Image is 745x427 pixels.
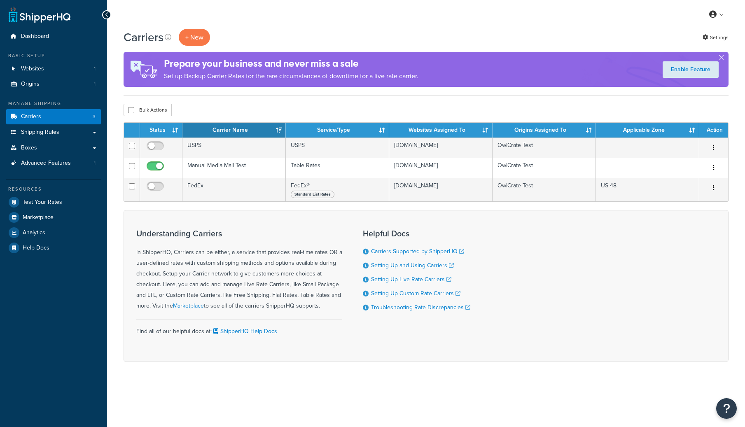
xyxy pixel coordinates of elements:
span: Standard List Rates [291,191,334,198]
a: Settings [703,32,729,43]
td: [DOMAIN_NAME] [389,158,493,178]
td: [DOMAIN_NAME] [389,138,493,158]
td: USPS [182,138,286,158]
span: 3 [93,113,96,120]
a: Analytics [6,225,101,240]
div: Manage Shipping [6,100,101,107]
h1: Carriers [124,29,163,45]
li: Carriers [6,109,101,124]
div: Find all of our helpful docs at: [136,320,342,337]
td: FedEx [182,178,286,201]
div: Basic Setup [6,52,101,59]
a: Origins 1 [6,77,101,92]
span: Origins [21,81,40,88]
span: Shipping Rules [21,129,59,136]
td: OwlCrate Test [493,138,596,158]
button: Open Resource Center [716,398,737,419]
a: Help Docs [6,240,101,255]
span: Help Docs [23,245,49,252]
a: Enable Feature [663,61,719,78]
td: Manual Media Mail Test [182,158,286,178]
span: 1 [94,65,96,72]
a: Advanced Features 1 [6,156,101,171]
span: Advanced Features [21,160,71,167]
img: ad-rules-rateshop-fe6ec290ccb7230408bd80ed9643f0289d75e0ffd9eb532fc0e269fcd187b520.png [124,52,164,87]
div: Resources [6,186,101,193]
th: Websites Assigned To: activate to sort column ascending [389,123,493,138]
th: Origins Assigned To: activate to sort column ascending [493,123,596,138]
a: Test Your Rates [6,195,101,210]
span: Websites [21,65,44,72]
span: 1 [94,160,96,167]
li: Websites [6,61,101,77]
a: Setting Up and Using Carriers [371,261,454,270]
li: Origins [6,77,101,92]
th: Status: activate to sort column ascending [140,123,182,138]
a: Marketplace [6,210,101,225]
td: US 48 [596,178,699,201]
h4: Prepare your business and never miss a sale [164,57,418,70]
span: 1 [94,81,96,88]
th: Carrier Name: activate to sort column ascending [182,123,286,138]
a: Setting Up Custom Rate Carriers [371,289,460,298]
th: Action [699,123,728,138]
li: Advanced Features [6,156,101,171]
div: In ShipperHQ, Carriers can be either, a service that provides real-time rates OR a user-defined r... [136,229,342,311]
a: ShipperHQ Help Docs [212,327,277,336]
span: Boxes [21,145,37,152]
span: Dashboard [21,33,49,40]
span: Carriers [21,113,41,120]
h3: Understanding Carriers [136,229,342,238]
h3: Helpful Docs [363,229,470,238]
a: Setting Up Live Rate Carriers [371,275,451,284]
th: Service/Type: activate to sort column ascending [286,123,389,138]
a: Carriers 3 [6,109,101,124]
td: USPS [286,138,389,158]
span: Test Your Rates [23,199,62,206]
a: Troubleshooting Rate Discrepancies [371,303,470,312]
td: OwlCrate Test [493,178,596,201]
p: Set up Backup Carrier Rates for the rare circumstances of downtime for a live rate carrier. [164,70,418,82]
th: Applicable Zone: activate to sort column ascending [596,123,699,138]
span: Marketplace [23,214,54,221]
button: Bulk Actions [124,104,172,116]
a: Boxes [6,140,101,156]
a: Shipping Rules [6,125,101,140]
a: Marketplace [173,301,204,310]
a: Carriers Supported by ShipperHQ [371,247,464,256]
td: OwlCrate Test [493,158,596,178]
a: Dashboard [6,29,101,44]
button: + New [179,29,210,46]
td: [DOMAIN_NAME] [389,178,493,201]
span: Analytics [23,229,45,236]
td: FedEx® [286,178,389,201]
td: Table Rates [286,158,389,178]
a: Websites 1 [6,61,101,77]
a: ShipperHQ Home [9,6,70,23]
